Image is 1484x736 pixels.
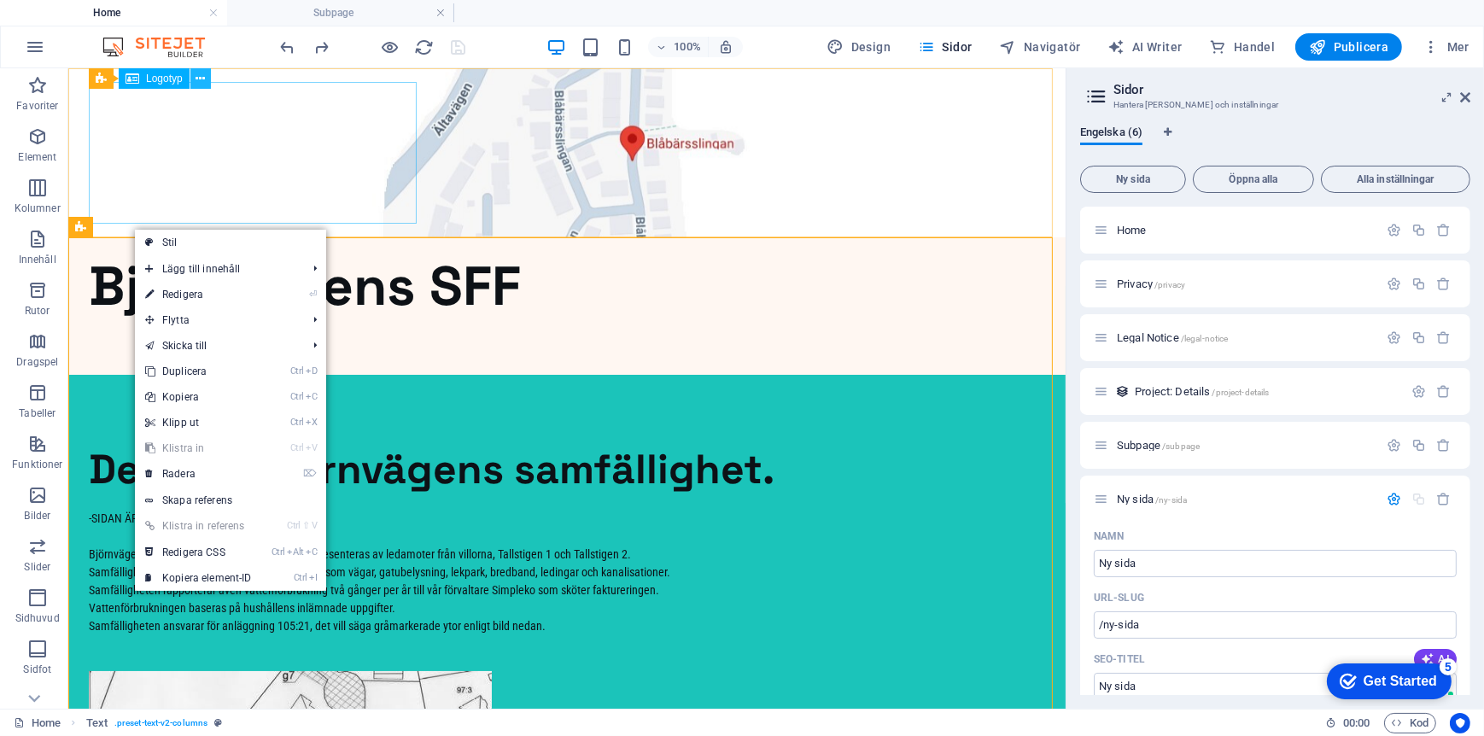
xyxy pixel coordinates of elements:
p: Namn [1094,529,1124,543]
i: Ctrl [287,520,301,531]
button: AI Writer [1101,33,1189,61]
p: Tabeller [19,406,56,420]
button: reload [414,37,435,57]
i: Ctrl [290,365,304,377]
a: CtrlCKopiera [135,384,262,410]
i: Ctrl [290,442,304,453]
span: Öppna alla [1201,174,1306,184]
div: Privacy/privacy [1112,278,1378,289]
i: V [306,442,318,453]
button: Design [820,33,897,61]
a: Klicka för att avbryta val. Dubbelklicka för att öppna sidor [14,713,61,733]
i: Ångra: Ändra sidor (Ctrl+Z) [278,38,298,57]
span: Klicka för att öppna sida [1117,331,1228,344]
div: 5 [126,3,143,20]
i: Ctrl [294,572,307,583]
div: Radera [1437,277,1452,291]
div: Inställningar [1387,492,1401,506]
p: Slider [24,560,50,574]
p: Bilder [24,509,50,523]
div: Inställningar [1387,277,1401,291]
p: Dragspel [16,355,58,369]
span: Klicka för att öppna sida [1117,493,1187,505]
a: Skapa referens [135,488,326,513]
span: Kod [1392,713,1428,733]
span: Ny sida [1088,174,1178,184]
p: Favoriter [16,99,58,113]
div: Radera [1437,492,1452,506]
div: Radera [1437,330,1452,345]
a: CtrlAltCRedigera CSS [135,540,262,565]
span: : [1355,716,1358,729]
a: ⌦Radera [135,461,262,487]
button: Navigatör [993,33,1088,61]
a: CtrlVKlistra in [135,435,262,461]
i: Ctrl [272,546,285,558]
i: X [306,417,318,428]
i: ⌦ [303,468,317,479]
span: Handel [1210,38,1276,55]
span: Design [827,38,891,55]
span: /project-details [1212,388,1270,397]
span: 00 00 [1343,713,1370,733]
a: Stil [135,230,326,255]
span: Sidor [918,38,972,55]
span: /subpage [1162,441,1200,451]
p: URL-SLUG [1094,591,1144,605]
button: 100% [648,37,709,57]
span: Lägg till innehåll [135,256,301,282]
span: . preset-text-v2-columns [114,713,207,733]
span: AI [1421,652,1450,666]
span: Flytta [135,307,301,333]
span: Logotyp [146,73,183,84]
a: Skicka till [135,333,301,359]
h6: Sessionstid [1325,713,1370,733]
i: Ctrl [290,391,304,402]
h2: Sidor [1113,82,1470,97]
button: Alla inställningar [1321,166,1470,193]
a: CtrlDDuplicera [135,359,262,384]
div: Ny sida/ny-sida [1112,494,1378,505]
p: Innehåll [19,253,56,266]
button: AI [1414,649,1457,669]
span: Klicka för att öppna sida [1117,439,1200,452]
div: Radera [1437,438,1452,453]
span: Klicka för att välja. Dubbelklicka för att redigera [86,713,108,733]
button: Sidor [911,33,979,61]
span: Klicka för att öppna sida [1117,277,1185,290]
button: Publicera [1295,33,1402,61]
button: redo [312,37,332,57]
span: Publicera [1309,38,1388,55]
span: /legal-notice [1181,334,1229,343]
i: I [309,572,318,583]
div: Radera [1437,223,1452,237]
div: Duplicera [1411,223,1426,237]
div: Get Started 5 items remaining, 0% complete [14,9,138,44]
i: Uppdatera sida [415,38,435,57]
div: Inställningar [1387,223,1401,237]
p: Sidfot [23,663,51,676]
i: ⏎ [309,289,317,300]
span: Navigatör [1000,38,1081,55]
span: Engelska (6) [1080,122,1142,146]
a: ⏎Redigera [135,282,262,307]
h3: Hantera [PERSON_NAME] och inställningar [1113,97,1436,113]
button: Handel [1203,33,1282,61]
span: Mer [1423,38,1469,55]
span: Klicka för att öppna sida [1117,224,1148,237]
i: Ctrl [290,417,304,428]
span: AI Writer [1108,38,1183,55]
i: C [306,391,318,402]
div: Project: Details/project-details [1130,386,1403,397]
a: CtrlIKopiera element-ID [135,565,262,591]
span: Alla inställningar [1329,174,1463,184]
p: SEO-titel [1094,652,1145,666]
div: Inställningar [1387,330,1401,345]
button: Usercentrics [1450,713,1470,733]
div: Språkflikar [1080,126,1470,159]
button: Mer [1416,33,1476,61]
div: Radera [1437,384,1452,399]
i: Det här elementet är en anpassningsbar förinställning [214,718,222,727]
i: Alt [287,546,304,558]
i: ⇧ [302,520,310,531]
